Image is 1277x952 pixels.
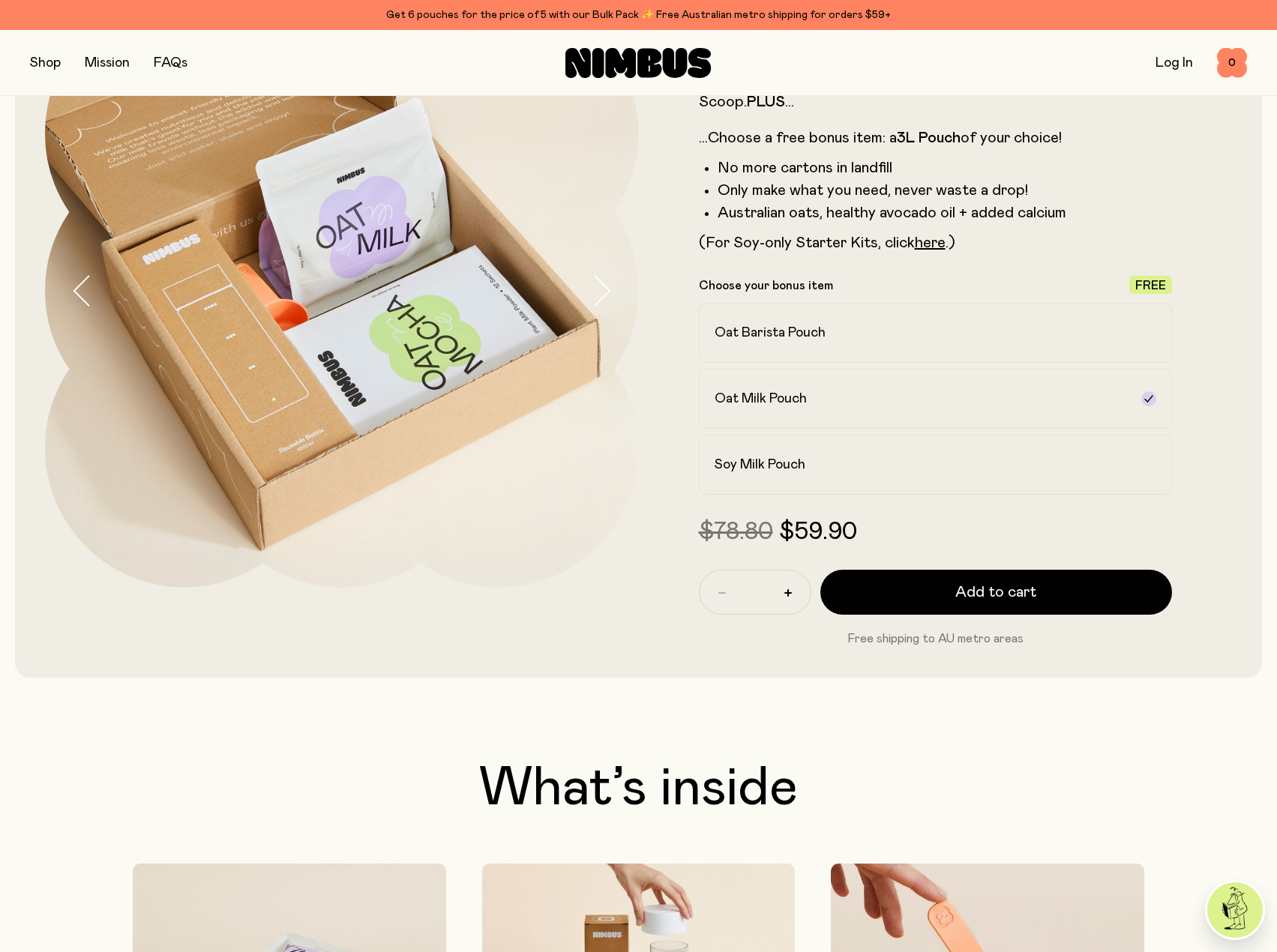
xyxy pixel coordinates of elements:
span: $78.80 [699,520,773,544]
strong: Pouch [919,130,961,145]
strong: 3L [897,130,915,145]
strong: PLUS [747,94,785,109]
li: Australian oats, healthy avocado oil + added calcium [718,204,1173,222]
p: Say hello to your new daily routine, with the Nimbus Starter Kit. Packed with our signature 5L Oa... [699,57,1173,147]
img: agent [1207,882,1263,938]
button: Add to cart [820,570,1173,615]
p: (For Soy-only Starter Kits, click .) [699,234,1173,252]
a: here [915,235,946,250]
p: Free shipping to AU metro areas [699,630,1173,648]
span: Add to cart [955,582,1036,603]
span: $59.90 [779,520,857,544]
h2: Oat Barista Pouch [715,324,826,342]
a: FAQs [154,56,187,70]
h2: Soy Milk Pouch [715,456,805,474]
p: Choose your bonus item [699,278,833,293]
span: Free [1135,280,1166,292]
a: Log In [1156,56,1193,70]
h2: What’s inside [30,762,1247,816]
li: Only make what you need, never waste a drop! [718,181,1173,199]
a: Mission [85,56,130,70]
div: Get 6 pouches for the price of 5 with our Bulk Pack ✨ Free Australian metro shipping for orders $59+ [30,6,1247,24]
h2: Oat Milk Pouch [715,390,807,408]
li: No more cartons in landfill [718,159,1173,177]
button: 0 [1217,48,1247,78]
